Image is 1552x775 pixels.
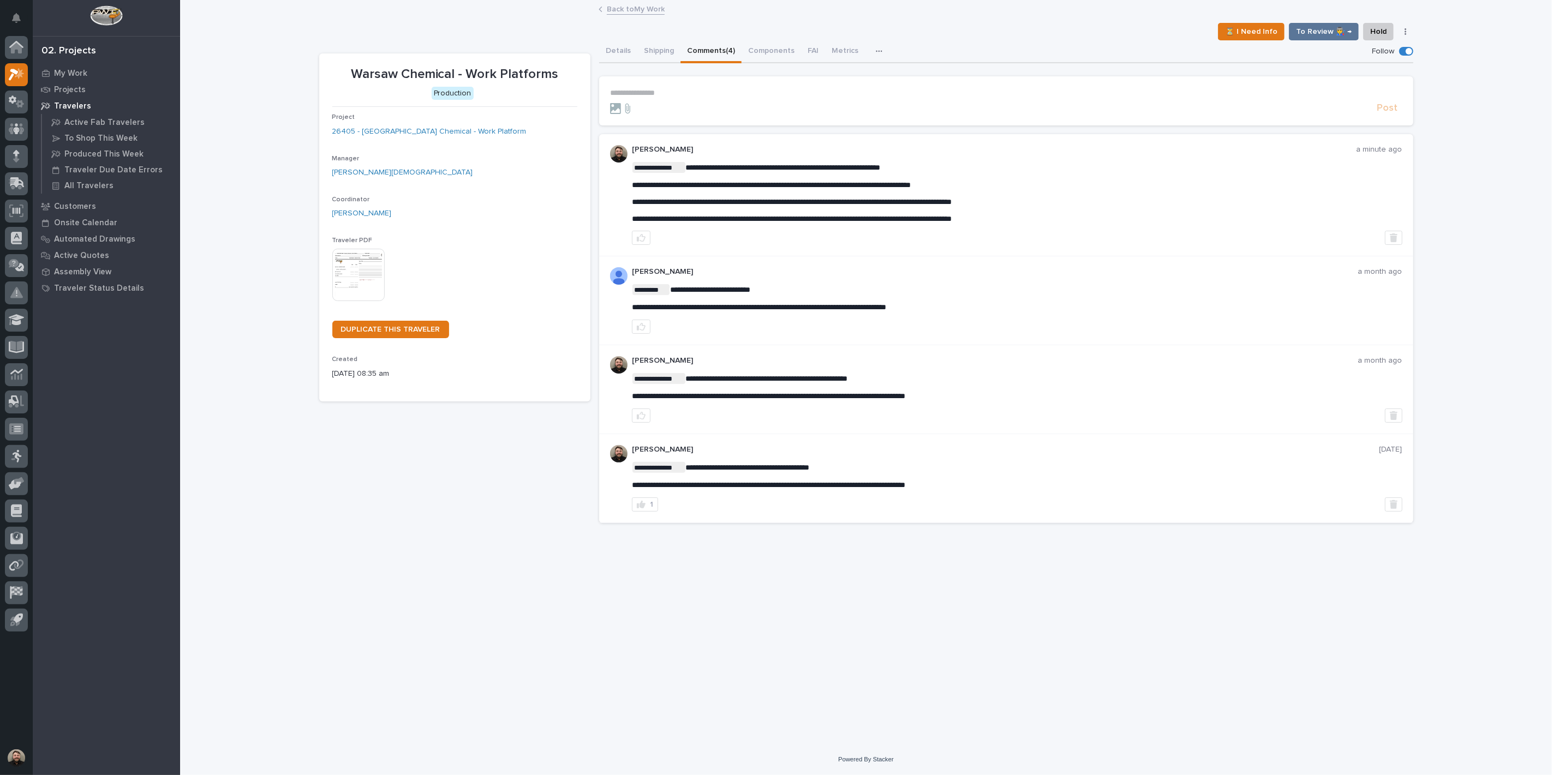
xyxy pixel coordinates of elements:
[432,87,474,100] div: Production
[54,267,111,277] p: Assembly View
[650,501,653,508] div: 1
[610,145,628,163] img: ACg8ocLB2sBq07NhafZLDpfZztpbDqa4HYtD3rBf5LhdHf4k=s96-c
[5,747,28,770] button: users-avatar
[610,356,628,374] img: ACg8ocLB2sBq07NhafZLDpfZztpbDqa4HYtD3rBf5LhdHf4k=s96-c
[332,114,355,121] span: Project
[1363,23,1394,40] button: Hold
[632,497,658,512] button: 1
[632,145,1357,154] p: [PERSON_NAME]
[54,218,117,228] p: Onsite Calendar
[632,356,1358,365] p: [PERSON_NAME]
[33,280,180,296] a: Traveler Status Details
[681,40,742,63] button: Comments (4)
[54,202,96,212] p: Customers
[1377,102,1398,115] span: Post
[33,231,180,247] a: Automated Drawings
[64,181,114,191] p: All Travelers
[1225,25,1278,38] span: ⏳ I Need Info
[637,40,681,63] button: Shipping
[632,231,650,245] button: like this post
[64,149,144,159] p: Produced This Week
[33,214,180,231] a: Onsite Calendar
[42,115,180,130] a: Active Fab Travelers
[1296,25,1352,38] span: To Review 👨‍🏭 →
[332,167,473,178] a: [PERSON_NAME][DEMOGRAPHIC_DATA]
[599,40,637,63] button: Details
[332,368,577,380] p: [DATE] 08:35 am
[332,356,358,363] span: Created
[33,65,180,81] a: My Work
[332,67,577,82] p: Warsaw Chemical - Work Platforms
[54,69,87,79] p: My Work
[332,237,373,244] span: Traveler PDF
[341,326,440,333] span: DUPLICATE THIS TRAVELER
[33,247,180,263] a: Active Quotes
[838,756,893,762] a: Powered By Stacker
[42,146,180,161] a: Produced This Week
[90,5,122,26] img: Workspace Logo
[54,85,86,95] p: Projects
[1373,102,1402,115] button: Post
[5,7,28,29] button: Notifications
[41,45,96,57] div: 02. Projects
[632,267,1358,277] p: [PERSON_NAME]
[1358,356,1402,365] p: a month ago
[610,267,628,285] img: AOh14GjSnsZhInYMAl2VIng-st1Md8In0uqDMk7tOoQNx6CrVl7ct0jB5IZFYVrQT5QA0cOuF6lsKrjh3sjyefAjBh-eRxfSk...
[33,263,180,280] a: Assembly View
[632,408,650,423] button: like this post
[1357,145,1402,154] p: a minute ago
[1372,47,1395,56] p: Follow
[54,284,144,293] p: Traveler Status Details
[1385,497,1402,512] button: Delete post
[607,2,665,15] a: Back toMy Work
[332,208,392,219] a: [PERSON_NAME]
[42,162,180,177] a: Traveler Due Date Errors
[1289,23,1359,40] button: To Review 👨‍🏭 →
[632,320,650,334] button: like this post
[1218,23,1285,40] button: ⏳ I Need Info
[332,155,360,162] span: Manager
[33,81,180,98] a: Projects
[825,40,865,63] button: Metrics
[64,134,138,143] p: To Shop This Week
[54,251,109,261] p: Active Quotes
[742,40,801,63] button: Components
[42,178,180,193] a: All Travelers
[610,445,628,462] img: ACg8ocLB2sBq07NhafZLDpfZztpbDqa4HYtD3rBf5LhdHf4k=s96-c
[1358,267,1402,277] p: a month ago
[54,235,135,244] p: Automated Drawings
[632,445,1380,454] p: [PERSON_NAME]
[1385,408,1402,423] button: Delete post
[33,98,180,114] a: Travelers
[14,13,28,31] div: Notifications
[801,40,825,63] button: FAI
[54,101,91,111] p: Travelers
[64,118,145,128] p: Active Fab Travelers
[1380,445,1402,454] p: [DATE]
[1370,25,1387,38] span: Hold
[332,321,449,338] a: DUPLICATE THIS TRAVELER
[42,130,180,146] a: To Shop This Week
[332,196,370,203] span: Coordinator
[33,198,180,214] a: Customers
[332,126,527,137] a: 26405 - [GEOGRAPHIC_DATA] Chemical - Work Platform
[64,165,163,175] p: Traveler Due Date Errors
[1385,231,1402,245] button: Delete post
